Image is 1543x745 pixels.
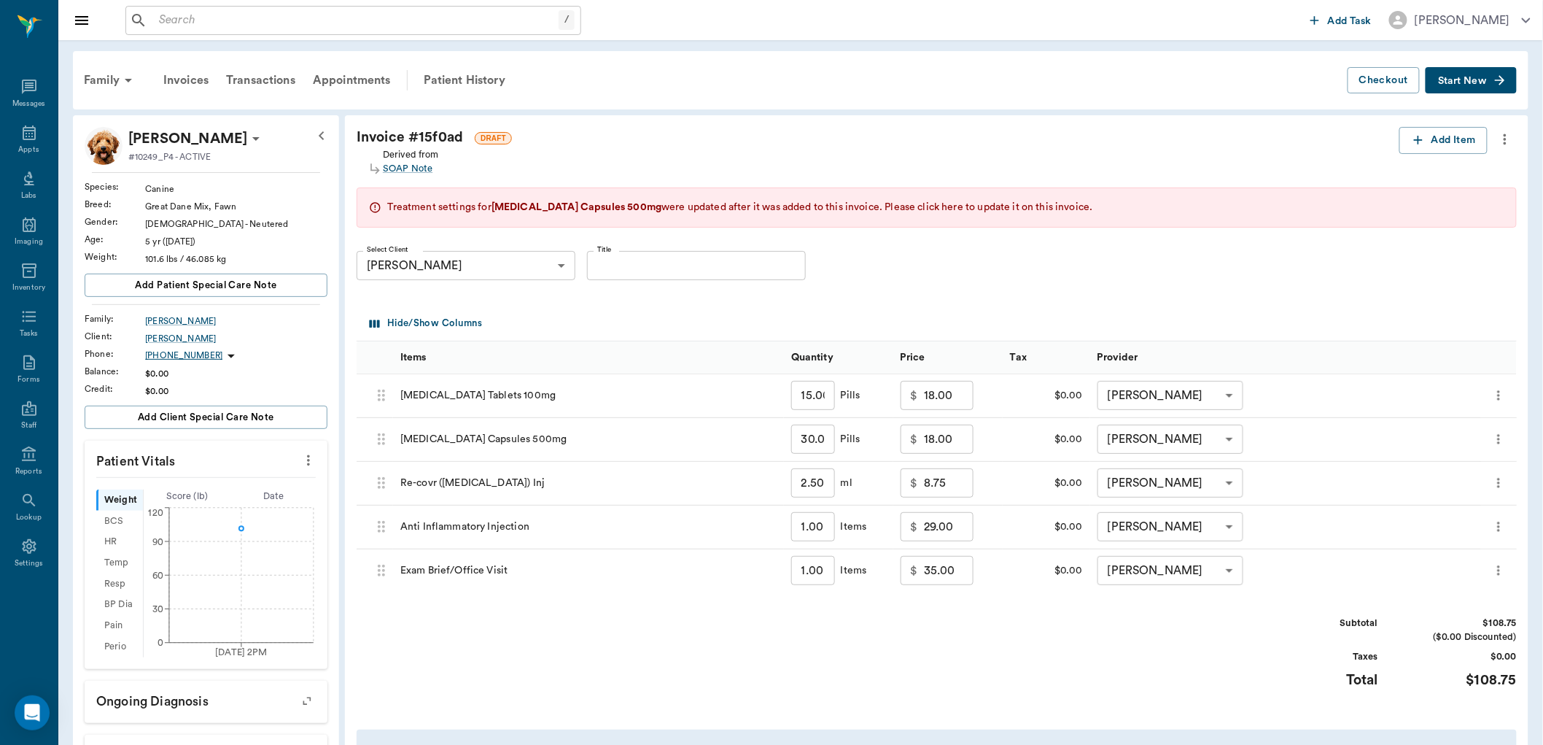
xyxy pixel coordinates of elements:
[85,250,145,263] div: Weight :
[924,556,973,585] input: 0.00
[1493,127,1517,152] button: more
[1010,337,1027,378] div: Tax
[145,385,327,398] div: $0.00
[304,63,400,98] a: Appointments
[21,190,36,201] div: Labs
[145,350,222,362] p: [PHONE_NUMBER]
[138,409,274,425] span: Add client Special Care Note
[1415,12,1510,29] div: [PERSON_NAME]
[924,425,973,454] input: 0.00
[96,574,143,595] div: Resp
[393,341,784,374] div: Items
[85,406,327,429] button: Add client Special Care Note
[135,277,276,293] span: Add patient Special Care Note
[128,127,247,150] p: [PERSON_NAME]
[155,63,217,98] div: Invoices
[1407,630,1517,644] div: ($0.00 Discounted)
[985,472,992,494] button: message
[357,251,575,280] div: [PERSON_NAME]
[145,252,327,266] div: 101.6 lbs / 46.085 kg
[145,332,327,345] div: [PERSON_NAME]
[1488,514,1509,539] button: more
[393,462,784,506] div: Re-covr ([MEDICAL_DATA]) Inj
[96,615,143,636] div: Pain
[383,162,439,176] a: SOAP Note
[1097,512,1243,541] div: [PERSON_NAME]
[85,127,123,165] img: Profile Image
[67,6,96,35] button: Close drawer
[791,337,833,378] div: Quantity
[924,512,973,541] input: 0.00
[145,235,327,248] div: 5 yr ([DATE])
[96,636,143,657] div: Perio
[85,215,145,228] div: Gender :
[85,274,327,297] button: Add patient Special Care Note
[1097,556,1243,585] div: [PERSON_NAME]
[12,99,46,109] div: Messages
[217,63,304,98] a: Transactions
[985,428,992,450] button: message
[924,468,973,498] input: 0.00
[1003,341,1090,374] div: Tax
[393,374,784,418] div: [MEDICAL_DATA] Tablets 100mg
[835,388,860,403] div: Pills
[366,312,486,335] button: Select columns
[12,282,45,293] div: Inventory
[75,63,146,98] div: Family
[1377,7,1542,34] button: [PERSON_NAME]
[1488,383,1509,408] button: more
[85,198,145,211] div: Breed :
[367,244,408,255] label: Select Client
[1003,506,1090,549] div: $0.00
[597,244,612,255] label: Title
[911,518,918,536] p: $
[145,200,327,213] div: Great Dane Mix, Fawn
[15,466,42,477] div: Reports
[18,374,39,385] div: Forms
[985,385,992,406] button: message
[1097,468,1243,498] div: [PERSON_NAME]
[784,341,893,374] div: Quantity
[85,180,145,193] div: Species :
[911,387,918,404] p: $
[911,431,918,448] p: $
[1348,67,1420,94] button: Checkout
[393,418,784,462] div: [MEDICAL_DATA] Capsules 500mg
[911,562,918,579] p: $
[145,182,327,196] div: Canine
[1003,374,1090,418] div: $0.00
[1488,427,1509,452] button: more
[215,648,268,657] tspan: [DATE] 2PM
[475,133,511,144] span: DRAFT
[96,552,143,574] div: Temp
[835,476,852,490] div: ml
[1407,617,1517,630] div: $108.75
[1090,341,1481,374] div: Provider
[1407,670,1517,691] div: $108.75
[835,432,860,447] div: Pills
[96,532,143,553] div: HR
[85,681,327,717] p: Ongoing diagnosis
[835,563,867,578] div: Items
[148,509,163,517] tspan: 120
[96,490,143,511] div: Weight
[400,337,427,378] div: Items
[128,150,211,163] p: #10249_P4 - ACTIVE
[415,63,514,98] a: Patient History
[145,314,327,328] a: [PERSON_NAME]
[388,200,1093,215] div: Treatment settings for were updated after it was added to this invoice.
[152,537,163,546] tspan: 90
[85,365,145,378] div: Balance :
[491,202,661,212] strong: [MEDICAL_DATA] Capsules 500mg
[911,474,918,492] p: $
[85,330,145,343] div: Client :
[145,367,327,380] div: $0.00
[85,441,327,477] p: Patient Vitals
[15,558,44,569] div: Settings
[158,638,163,647] tspan: 0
